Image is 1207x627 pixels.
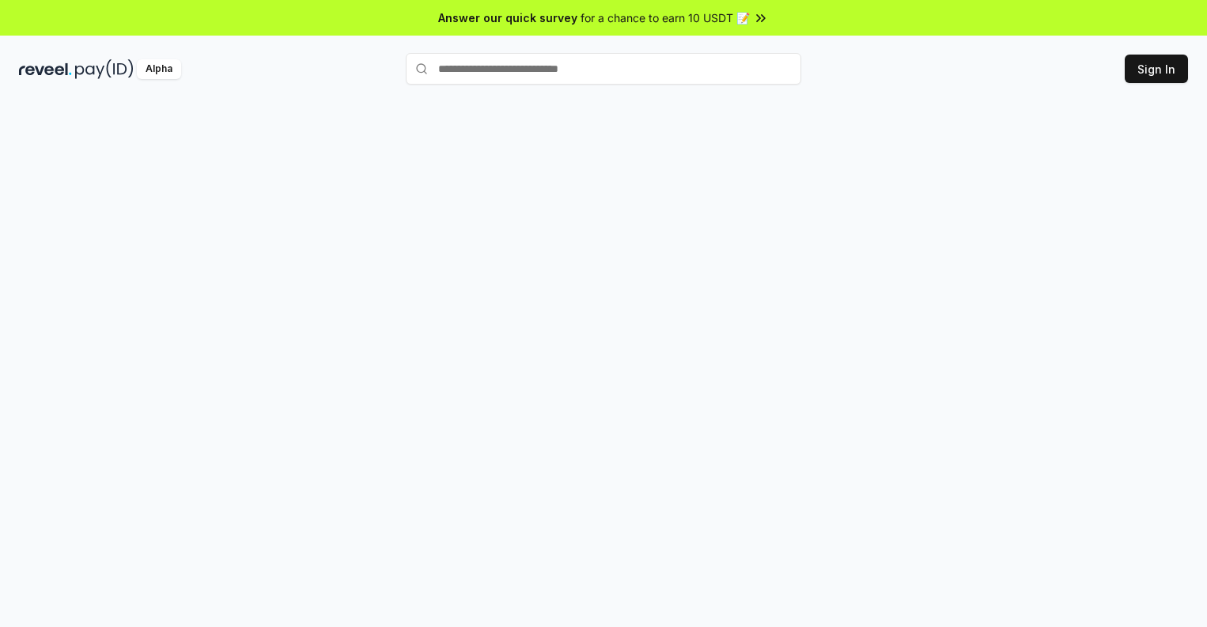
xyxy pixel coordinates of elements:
[581,9,750,26] span: for a chance to earn 10 USDT 📝
[19,59,72,79] img: reveel_dark
[1125,55,1188,83] button: Sign In
[75,59,134,79] img: pay_id
[137,59,181,79] div: Alpha
[438,9,577,26] span: Answer our quick survey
